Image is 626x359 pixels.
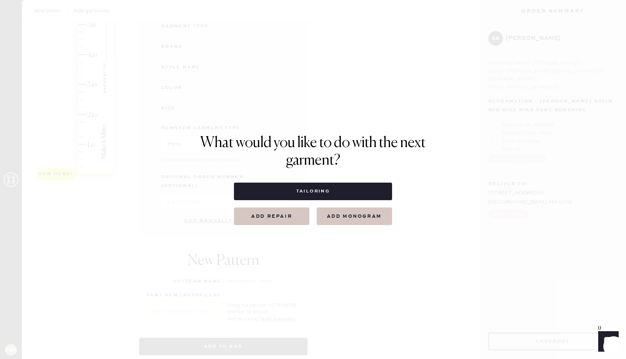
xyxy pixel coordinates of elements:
[200,134,426,169] h1: What would you like to do with the next garment?
[591,326,623,358] iframe: Front Chat
[234,183,392,200] button: Tailoring
[317,207,392,225] button: add monogram
[234,207,309,225] button: Add repair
